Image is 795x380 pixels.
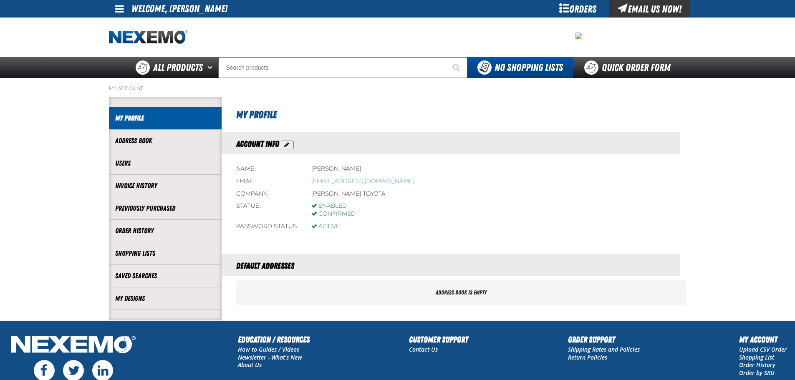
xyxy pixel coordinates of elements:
a: Order History [739,361,775,369]
div: Email [236,178,299,186]
div: [PERSON_NAME] [311,165,361,173]
button: Start Searching [447,57,467,78]
a: Order History [115,226,215,236]
div: Password status [236,223,299,231]
a: How to Guides / Videos [238,345,299,353]
a: My Designs [115,294,215,303]
a: Invoice History [115,181,215,191]
a: Contact Us [409,345,438,353]
input: Search [218,57,467,78]
button: Action Edit Account Information [281,141,294,149]
h2: Order Support [568,333,640,346]
a: Shopping List [739,353,774,361]
a: Return Policies [568,353,607,361]
img: Nexemo Logo [8,333,138,358]
h2: Education / Resources [238,333,310,346]
h2: Customer Support [409,333,468,346]
span: Account Info [236,139,279,149]
h2: My Account [739,333,787,346]
div: Name [236,165,299,173]
span: All Products [153,60,203,75]
a: Opens a default email client to write an email to vtoreceptionist@vtaig.com [311,178,414,185]
a: Saved Searches [115,271,215,281]
a: Address Book [115,136,215,146]
a: Quick Order Form [573,57,686,78]
span: My Profile [236,109,277,121]
a: Shipping Rates and Policies [568,345,640,353]
a: My Profile [115,113,215,123]
div: Enabled [311,202,356,210]
span: Default Addresses [236,261,294,271]
a: My Account [109,85,143,92]
img: Nexemo logo [109,30,188,45]
a: Order by SKU [739,369,775,377]
div: [PERSON_NAME] Toyota [311,190,386,198]
a: Users [115,159,215,168]
div: Company [236,190,299,198]
bdo: [EMAIL_ADDRESS][DOMAIN_NAME] [311,178,414,185]
a: Previously Purchased [115,204,215,213]
a: Upload CSV Order [739,345,787,353]
img: 2478c7e4e0811ca5ea97a8c95d68d55a.jpeg [575,33,582,39]
div: Active [311,223,340,231]
a: About Us [238,361,262,369]
div: Address book is empty [236,280,686,305]
nav: Breadcrumbs [109,85,686,92]
a: Shopping Lists [115,249,215,258]
button: You do not have available Shopping Lists. Open to Create a New List [467,57,573,78]
div: Confirmed [311,210,356,218]
a: Newsletter - What's New [238,353,302,361]
button: Open All Products pages [204,57,218,78]
a: Home [109,30,188,45]
span: No Shopping Lists [495,62,563,73]
div: Status [236,202,299,218]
